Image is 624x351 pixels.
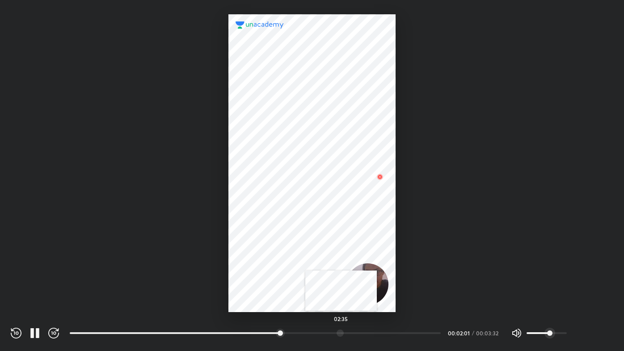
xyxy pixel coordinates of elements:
img: wMgqJGBwKWe8AAAAABJRU5ErkJggg== [375,171,385,182]
img: logo.2a7e12a2.svg [236,21,284,29]
div: / [472,330,474,336]
div: 00:03:32 [476,330,501,336]
h5: 02:35 [334,316,348,321]
div: 00:02:01 [448,330,470,336]
span: styled slider [547,330,552,336]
